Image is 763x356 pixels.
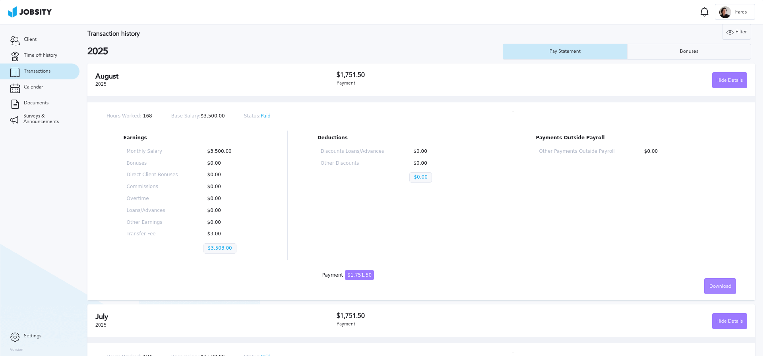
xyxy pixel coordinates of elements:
h2: August [95,72,337,81]
p: Discounts Loans/Advances [321,149,384,154]
div: Pay Statement [546,49,585,54]
p: Direct Client Bonuses [127,172,178,178]
button: Hide Details [712,313,747,329]
p: Deductions [318,135,476,141]
p: $3,500.00 [203,149,255,154]
span: Base Salary: [171,113,201,119]
div: Payment [337,81,542,86]
p: Loans/Advances [127,208,178,214]
div: F [719,6,731,18]
img: ab4bad089aa723f57921c736e9817d99.png [8,6,52,17]
p: $0.00 [640,149,716,154]
span: Client [24,37,37,42]
button: Filter [722,24,751,40]
button: Bonuses [627,44,751,60]
p: Commissions [127,184,178,190]
p: Monthly Salary [127,149,178,154]
span: Calendar [24,85,43,90]
button: Pay Statement [503,44,627,60]
p: Earnings [124,135,258,141]
label: Version: [10,348,25,352]
p: Other Payments Outside Payroll [539,149,614,154]
span: 2025 [95,322,107,328]
h2: July [95,313,337,321]
p: $0.00 [203,208,255,214]
span: Hours Worked: [107,113,141,119]
p: Transfer Fee [127,231,178,237]
p: $0.00 [203,161,255,166]
span: Time off history [24,53,57,58]
button: Download [704,278,736,294]
span: Documents [24,100,48,106]
p: Paid [244,114,271,119]
span: Download [709,284,731,289]
span: Fares [731,10,751,15]
p: $0.00 [409,149,473,154]
div: Hide Details [713,73,747,89]
span: $1,751.50 [345,270,374,280]
p: Overtime [127,196,178,202]
span: Surveys & Announcements [23,114,70,125]
p: Other Earnings [127,220,178,225]
p: $0.00 [203,196,255,202]
p: $3.00 [203,231,255,237]
span: Transactions [24,69,50,74]
div: Hide Details [713,314,747,329]
p: Payments Outside Payroll [536,135,719,141]
span: 2025 [95,81,107,87]
h2: 2025 [87,46,503,57]
p: $0.00 [409,161,473,166]
p: $0.00 [203,220,255,225]
p: $3,500.00 [171,114,225,119]
button: FFares [715,4,755,20]
div: Bonuses [676,49,702,54]
span: Settings [24,333,41,339]
p: $0.00 [203,172,255,178]
p: Bonuses [127,161,178,166]
h3: $1,751.50 [337,312,542,319]
button: Hide Details [712,72,747,88]
p: $0.00 [409,172,432,183]
p: $3,503.00 [203,243,236,254]
h3: Transaction history [87,30,451,37]
p: 168 [107,114,152,119]
h3: $1,751.50 [337,71,542,79]
span: Status: [244,113,261,119]
p: $0.00 [203,184,255,190]
p: Other Discounts [321,161,384,166]
div: Payment [322,273,374,278]
div: Payment [337,321,542,327]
